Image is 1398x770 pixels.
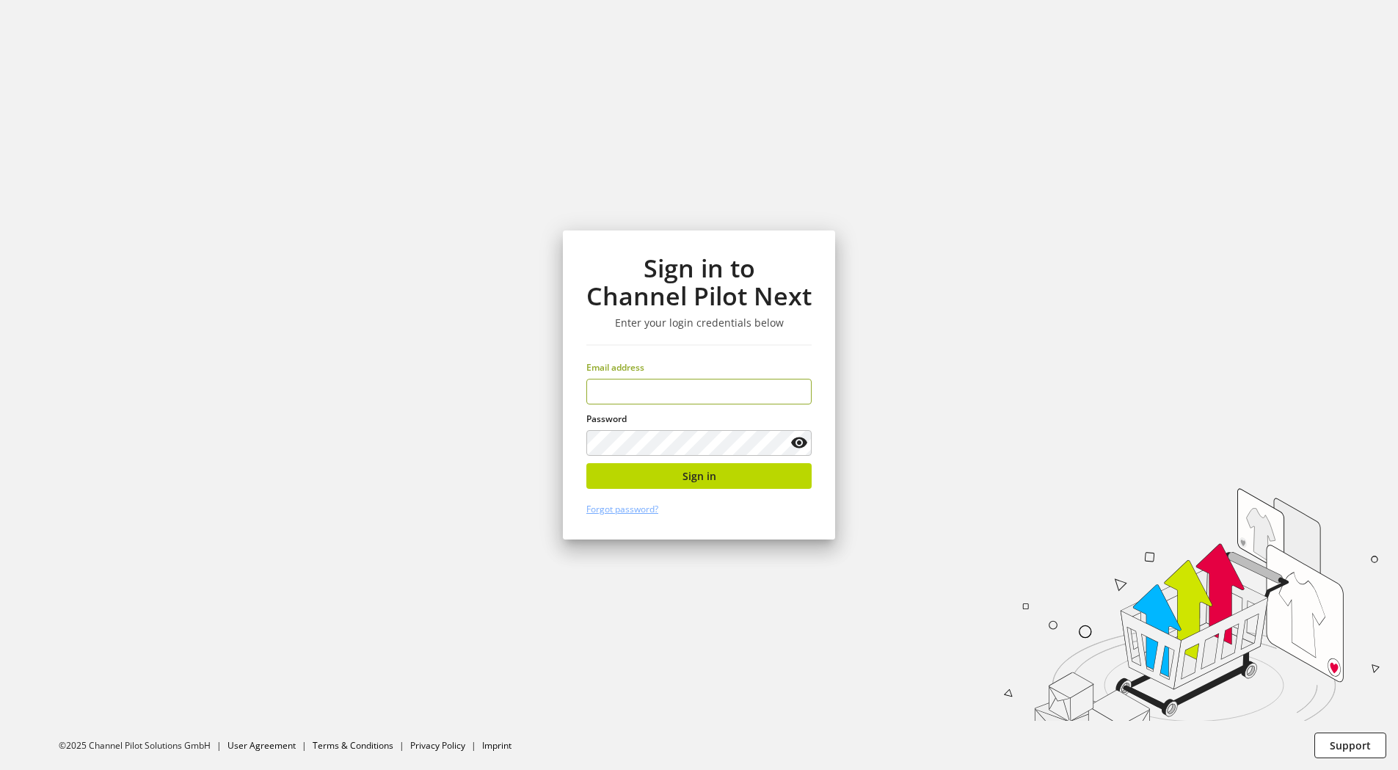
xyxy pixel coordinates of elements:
[59,739,227,752] li: ©2025 Channel Pilot Solutions GmbH
[586,413,627,425] span: Password
[586,463,812,489] button: Sign in
[227,739,296,752] a: User Agreement
[410,739,465,752] a: Privacy Policy
[586,503,658,515] a: Forgot password?
[586,254,812,310] h1: Sign in to Channel Pilot Next
[786,383,804,401] keeper-lock: Open Keeper Popup
[313,739,393,752] a: Terms & Conditions
[482,739,511,752] a: Imprint
[586,316,812,330] h3: Enter your login credentials below
[586,361,644,374] span: Email address
[1330,738,1371,753] span: Support
[1314,733,1386,758] button: Support
[682,468,716,484] span: Sign in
